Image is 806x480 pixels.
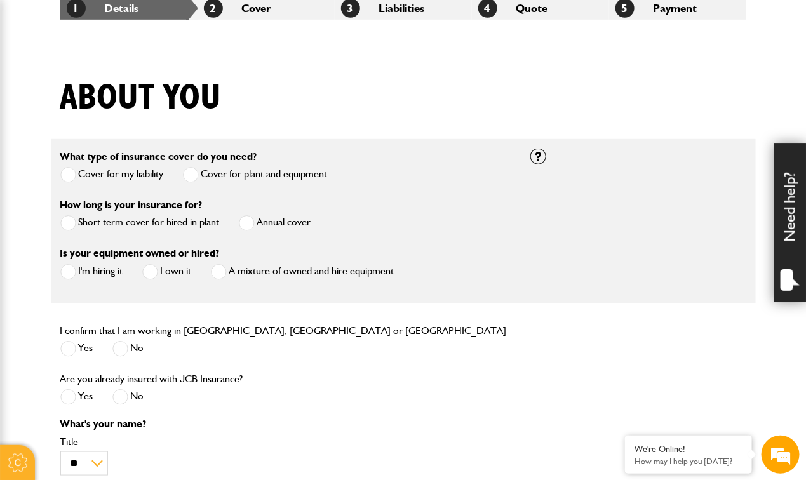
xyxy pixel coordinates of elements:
[60,248,220,258] label: Is your equipment owned or hired?
[60,264,123,280] label: I'm hiring it
[774,143,806,302] div: Need help?
[66,71,213,88] div: Chat with us now
[60,419,511,429] p: What's your name?
[17,230,232,381] textarea: Type your message and hit 'Enter'
[60,374,243,384] label: Are you already insured with JCB Insurance?
[183,167,328,183] label: Cover for plant and equipment
[60,326,507,336] label: I confirm that I am working in [GEOGRAPHIC_DATA], [GEOGRAPHIC_DATA] or [GEOGRAPHIC_DATA]
[60,389,93,405] label: Yes
[635,457,742,466] p: How may I help you today?
[211,264,394,280] label: A mixture of owned and hire equipment
[22,70,53,88] img: d_20077148190_company_1631870298795_20077148190
[635,444,742,455] div: We're Online!
[60,437,511,447] label: Title
[112,389,144,405] label: No
[208,6,239,37] div: Minimize live chat window
[142,264,192,280] label: I own it
[17,155,232,183] input: Enter your email address
[112,341,144,357] label: No
[173,391,231,408] em: Start Chat
[60,77,222,119] h1: About you
[60,215,220,231] label: Short term cover for hired in plant
[60,167,164,183] label: Cover for my liability
[239,215,311,231] label: Annual cover
[60,152,257,162] label: What type of insurance cover do you need?
[17,117,232,145] input: Enter your last name
[60,200,203,210] label: How long is your insurance for?
[60,341,93,357] label: Yes
[17,192,232,220] input: Enter your phone number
